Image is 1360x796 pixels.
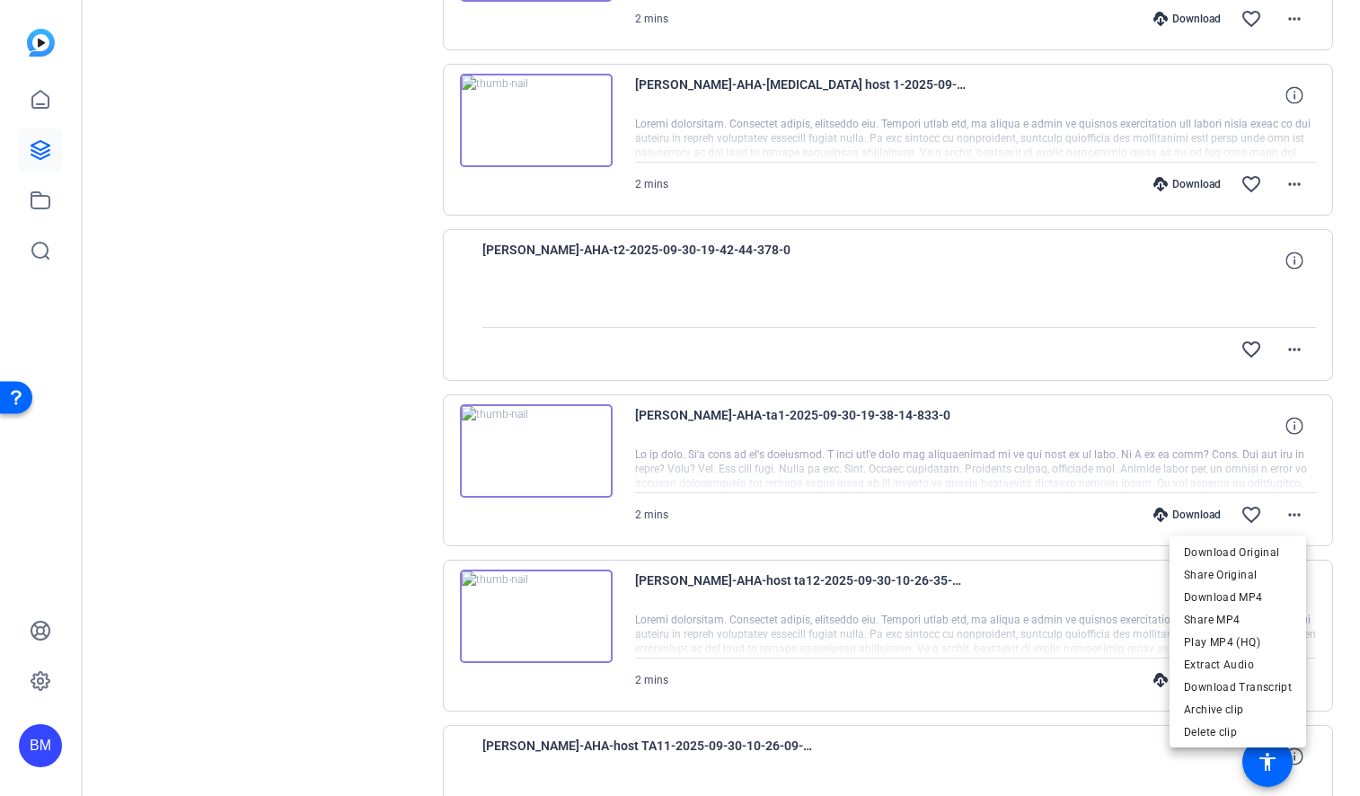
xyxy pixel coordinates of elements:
span: Download Transcript [1184,677,1292,698]
span: Share MP4 [1184,609,1292,631]
span: Share Original [1184,564,1292,586]
span: Archive clip [1184,699,1292,721]
span: Download MP4 [1184,587,1292,608]
span: Delete clip [1184,721,1292,743]
span: Extract Audio [1184,654,1292,676]
span: Play MP4 (HQ) [1184,632,1292,653]
span: Download Original [1184,542,1292,563]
